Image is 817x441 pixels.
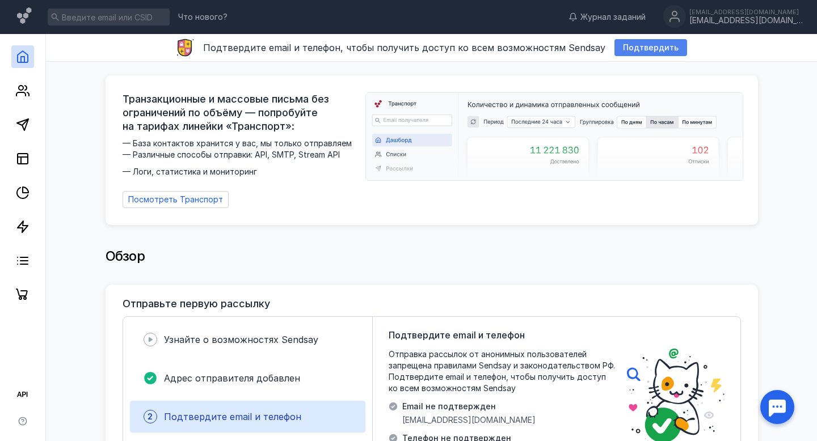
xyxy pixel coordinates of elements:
span: Что нового? [178,13,228,21]
span: Журнал заданий [580,11,646,23]
span: Адрес отправителя добавлен [164,372,300,384]
span: [EMAIL_ADDRESS][DOMAIN_NAME] [402,414,536,426]
a: Журнал заданий [563,11,651,23]
span: Отправка рассылок от анонимных пользователей запрещена правилами Sendsay и законодательством РФ. ... [389,349,616,394]
span: Email не подтвержден [402,401,536,412]
div: [EMAIL_ADDRESS][DOMAIN_NAME] [689,9,803,15]
span: — База контактов хранится у вас, мы только отправляем — Различные способы отправки: API, SMTP, St... [123,138,359,177]
span: Обзор [106,248,145,264]
button: Подтвердить [614,39,687,56]
span: Подтвердите email и телефон [164,411,301,422]
input: Введите email или CSID [48,9,170,26]
div: [EMAIL_ADDRESS][DOMAIN_NAME] [689,16,803,26]
span: Подтвердите email и телефон [389,328,525,342]
a: Посмотреть Транспорт [123,191,229,208]
span: Транзакционные и массовые письма без ограничений по объёму — попробуйте на тарифах линейки «Транс... [123,92,359,133]
span: Подтвердить [623,43,679,53]
span: 2 [148,411,153,422]
img: dashboard-transport-banner [366,93,743,180]
a: Что нового? [172,13,233,21]
h3: Отправьте первую рассылку [123,298,270,309]
span: Посмотреть Транспорт [128,195,223,205]
span: Узнайте о возможностях Sendsay [164,334,318,345]
span: Подтвердите email и телефон, чтобы получить доступ ко всем возможностям Sendsay [203,42,605,53]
